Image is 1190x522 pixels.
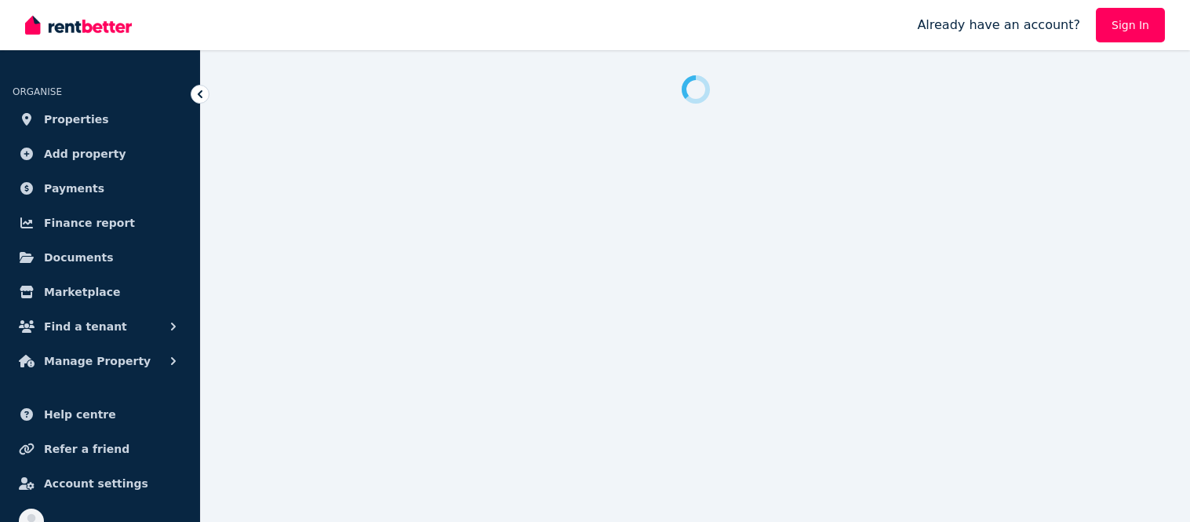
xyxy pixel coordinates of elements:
a: Refer a friend [13,433,187,465]
span: Refer a friend [44,440,129,458]
span: Help centre [44,405,116,424]
span: Add property [44,144,126,163]
img: RentBetter [25,13,132,37]
a: Documents [13,242,187,273]
a: Sign In [1096,8,1165,42]
a: Account settings [13,468,187,499]
a: Marketplace [13,276,187,308]
span: Payments [44,179,104,198]
span: Find a tenant [44,317,127,336]
a: Help centre [13,399,187,430]
span: Account settings [44,474,148,493]
a: Payments [13,173,187,204]
span: Documents [44,248,114,267]
span: ORGANISE [13,86,62,97]
a: Properties [13,104,187,135]
a: Finance report [13,207,187,239]
span: Properties [44,110,109,129]
span: Marketplace [44,283,120,301]
a: Add property [13,138,187,170]
span: Manage Property [44,352,151,371]
button: Find a tenant [13,311,187,342]
button: Manage Property [13,345,187,377]
span: Finance report [44,214,135,232]
span: Already have an account? [917,16,1080,35]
